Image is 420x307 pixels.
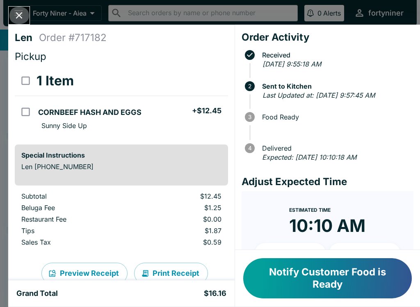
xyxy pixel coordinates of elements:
[21,227,130,235] p: Tips
[143,192,221,200] p: $12.45
[248,83,251,89] text: 2
[258,82,413,90] span: Sent to Kitchen
[21,192,130,200] p: Subtotal
[39,32,107,44] h4: Order # 717182
[21,163,221,171] p: Len [PHONE_NUMBER]
[16,289,58,298] h5: Grand Total
[192,106,221,116] h5: + $12.45
[242,176,413,188] h4: Adjust Expected Time
[262,60,321,68] em: [DATE] 9:55:18 AM
[9,7,30,24] button: Close
[41,121,87,130] p: Sunny Side Up
[258,144,413,152] span: Delivered
[143,204,221,212] p: $1.25
[289,207,331,213] span: Estimated Time
[37,73,74,89] h3: 1 Item
[262,91,375,99] em: Last Updated at: [DATE] 9:57:45 AM
[15,32,39,44] h4: Len
[15,50,46,62] span: Pickup
[15,66,228,138] table: orders table
[248,114,251,120] text: 3
[248,145,251,151] text: 4
[21,238,130,246] p: Sales Tax
[255,243,326,263] button: + 10
[134,263,208,284] button: Print Receipt
[21,204,130,212] p: Beluga Fee
[38,108,142,117] h5: CORNBEEF HASH AND EGGS
[242,31,413,44] h4: Order Activity
[21,215,130,223] p: Restaurant Fee
[21,151,221,159] h6: Special Instructions
[143,238,221,246] p: $0.59
[258,113,413,121] span: Food Ready
[289,215,365,236] time: 10:10 AM
[258,51,413,59] span: Received
[329,243,400,263] button: + 20
[15,192,228,250] table: orders table
[143,227,221,235] p: $1.87
[41,263,128,284] button: Preview Receipt
[243,258,412,298] button: Notify Customer Food is Ready
[262,153,356,161] em: Expected: [DATE] 10:10:18 AM
[143,215,221,223] p: $0.00
[204,289,226,298] h5: $16.16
